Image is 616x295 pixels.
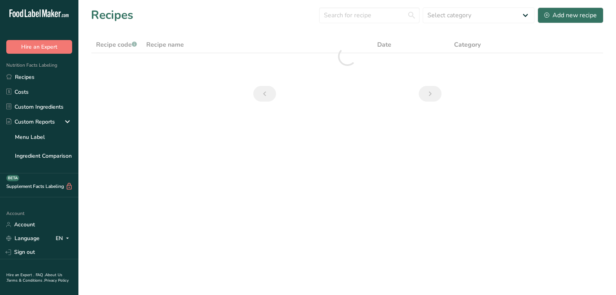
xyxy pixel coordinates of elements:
[253,86,276,102] a: Previous page
[544,11,597,20] div: Add new recipe
[538,7,603,23] button: Add new recipe
[6,272,34,278] a: Hire an Expert .
[419,86,442,102] a: Next page
[319,7,420,23] input: Search for recipe
[6,175,19,181] div: BETA
[44,278,69,283] a: Privacy Policy
[6,40,72,54] button: Hire an Expert
[6,118,55,126] div: Custom Reports
[7,278,44,283] a: Terms & Conditions .
[36,272,45,278] a: FAQ .
[91,6,133,24] h1: Recipes
[56,234,72,243] div: EN
[6,231,40,245] a: Language
[6,272,62,283] a: About Us .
